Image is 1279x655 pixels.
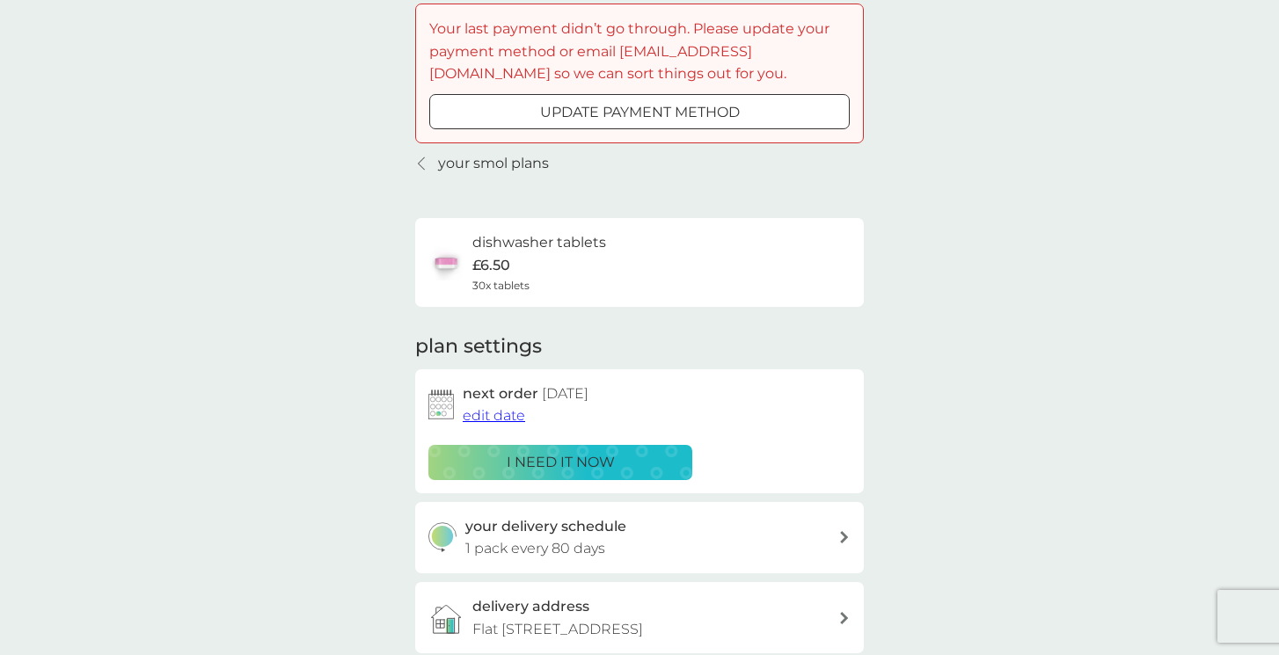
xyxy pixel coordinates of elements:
p: £6.50 [472,254,510,277]
p: your smol plans [438,152,549,175]
button: your delivery schedule1 pack every 80 days [415,502,864,573]
p: 1 pack every 80 days [465,537,605,560]
h3: delivery address [472,595,589,618]
button: edit date [463,404,525,427]
span: edit date [463,407,525,424]
span: 30x tablets [472,277,530,294]
p: update payment method [540,101,740,124]
button: update payment method [429,94,850,129]
h6: dishwasher tablets [472,231,606,254]
span: [DATE] [542,385,588,402]
a: delivery addressFlat [STREET_ADDRESS] [415,582,864,653]
h2: plan settings [415,333,542,360]
p: i need it now [507,451,615,474]
h2: next order [463,382,588,405]
img: dishwasher tablets [428,245,464,280]
a: your smol plans [415,152,549,175]
span: Your last payment didn’t go through. Please update your payment method or email [EMAIL_ADDRESS][D... [429,20,830,82]
p: Flat [STREET_ADDRESS] [472,618,643,641]
button: i need it now [428,445,692,480]
h3: your delivery schedule [465,515,626,538]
